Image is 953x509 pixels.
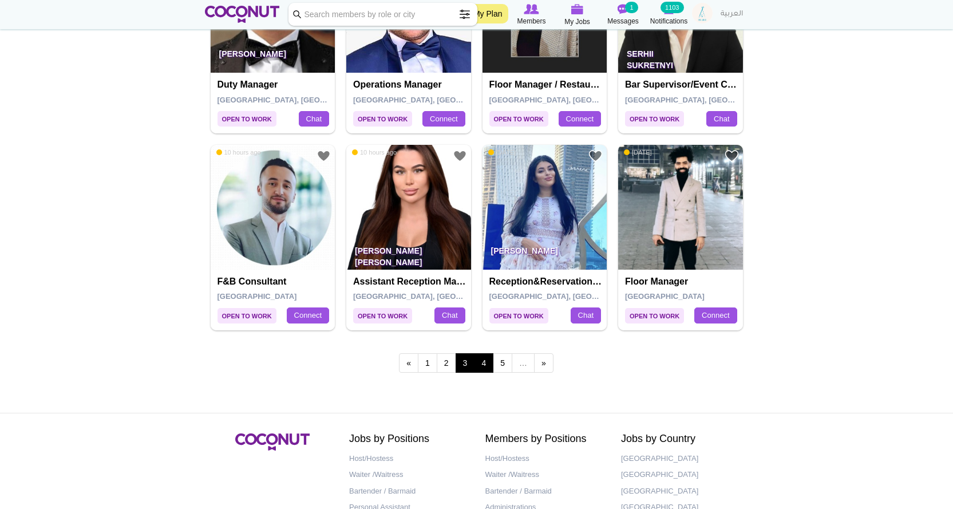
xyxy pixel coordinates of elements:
[218,111,276,127] span: Open to Work
[625,80,739,90] h4: Bar Supervisor/Event coordinator
[618,41,743,73] p: Serhii Sukretnyi
[483,238,607,270] p: [PERSON_NAME]
[346,238,471,270] p: [PERSON_NAME] [PERSON_NAME][EMAIL_ADDRESS][DOMAIN_NAME]
[349,451,468,467] a: Host/Hostess
[218,277,331,287] h4: F&B Consultant
[694,307,737,323] a: Connect
[571,4,584,14] img: My Jobs
[456,353,475,373] span: 3
[600,3,646,27] a: Messages Messages 1
[485,467,604,483] a: Waiter /Waitress
[621,483,740,500] a: [GEOGRAPHIC_DATA]
[534,353,553,373] a: next ›
[485,451,604,467] a: Host/Hostess
[216,148,261,156] span: 10 hours ago
[349,433,468,445] h2: Jobs by Positions
[468,4,508,23] a: My Plan
[621,451,740,467] a: [GEOGRAPHIC_DATA]
[661,2,683,13] small: 1103
[489,111,548,127] span: Open to Work
[512,353,535,373] span: …
[353,292,516,301] span: [GEOGRAPHIC_DATA], [GEOGRAPHIC_DATA]
[706,111,737,127] a: Chat
[624,148,652,156] span: [DATE]
[517,15,545,27] span: Members
[434,307,465,323] a: Chat
[474,353,493,373] a: 4
[621,467,740,483] a: [GEOGRAPHIC_DATA]
[485,433,604,445] h2: Members by Positions
[485,483,604,500] a: Bartender / Barmaid
[205,6,280,23] img: Home
[625,96,788,104] span: [GEOGRAPHIC_DATA], [GEOGRAPHIC_DATA]
[555,3,600,27] a: My Jobs My Jobs
[453,149,467,163] a: Add to Favourites
[353,308,412,323] span: Open to Work
[650,15,687,27] span: Notifications
[349,483,468,500] a: Bartender / Barmaid
[218,80,331,90] h4: Duty Manager
[437,353,456,373] a: 2
[353,277,467,287] h4: Assistant reception manager
[625,308,684,323] span: Open to Work
[646,3,692,27] a: Notifications Notifications 1103
[621,433,740,445] h2: Jobs by Country
[235,433,310,451] img: Coconut
[218,96,381,104] span: [GEOGRAPHIC_DATA], [GEOGRAPHIC_DATA]
[559,111,601,127] a: Connect
[489,277,603,287] h4: Reception&Reservation Manager
[524,4,539,14] img: Browse Members
[399,353,418,373] a: ‹ previous
[489,96,653,104] span: [GEOGRAPHIC_DATA], [GEOGRAPHIC_DATA]
[489,80,603,90] h4: Floor Manager / Restaurant Supervisor
[218,292,297,301] span: [GEOGRAPHIC_DATA]
[625,292,705,301] span: [GEOGRAPHIC_DATA]
[715,3,749,26] a: العربية
[287,307,329,323] a: Connect
[493,353,512,373] a: 5
[625,2,638,13] small: 1
[418,353,437,373] a: 1
[571,307,601,323] a: Chat
[353,80,467,90] h4: Operations manager
[588,149,603,163] a: Add to Favourites
[288,3,477,26] input: Search members by role or city
[489,308,548,323] span: Open to Work
[422,111,465,127] a: Connect
[489,292,653,301] span: [GEOGRAPHIC_DATA], [GEOGRAPHIC_DATA]
[618,4,629,14] img: Messages
[317,149,331,163] a: Add to Favourites
[353,96,516,104] span: [GEOGRAPHIC_DATA], [GEOGRAPHIC_DATA]
[625,111,684,127] span: Open to Work
[349,467,468,483] a: Waiter /Waitress
[607,15,639,27] span: Messages
[218,308,276,323] span: Open to Work
[352,148,397,156] span: 10 hours ago
[564,16,590,27] span: My Jobs
[488,148,516,156] span: [DATE]
[509,3,555,27] a: Browse Members Members
[299,111,329,127] a: Chat
[211,41,335,73] p: [PERSON_NAME]
[725,149,739,163] a: Add to Favourites
[625,277,739,287] h4: Floor Manager
[353,111,412,127] span: Open to Work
